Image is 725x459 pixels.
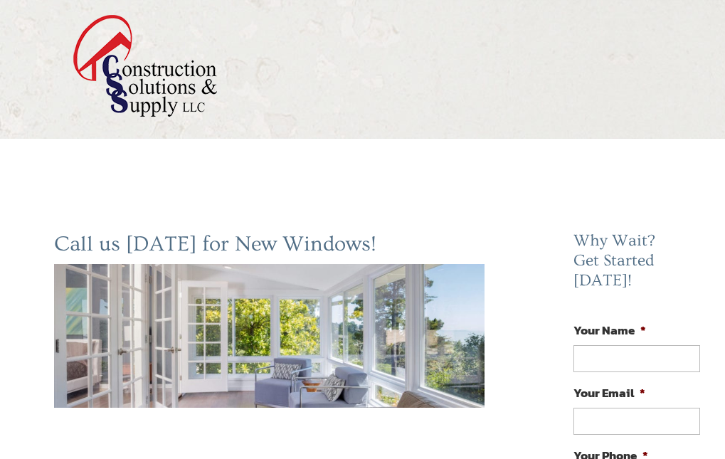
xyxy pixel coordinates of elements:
label: Your Name [573,322,646,338]
label: Your Email [573,385,645,401]
img: logo [73,14,218,117]
h2: Call us [DATE] for New Windows! [54,231,485,264]
img: windows-jacksonville-fl-ormond-beach-fl-construction-solutions [54,264,485,408]
h2: Why Wait? Get Started [DATE]! [573,231,712,297]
